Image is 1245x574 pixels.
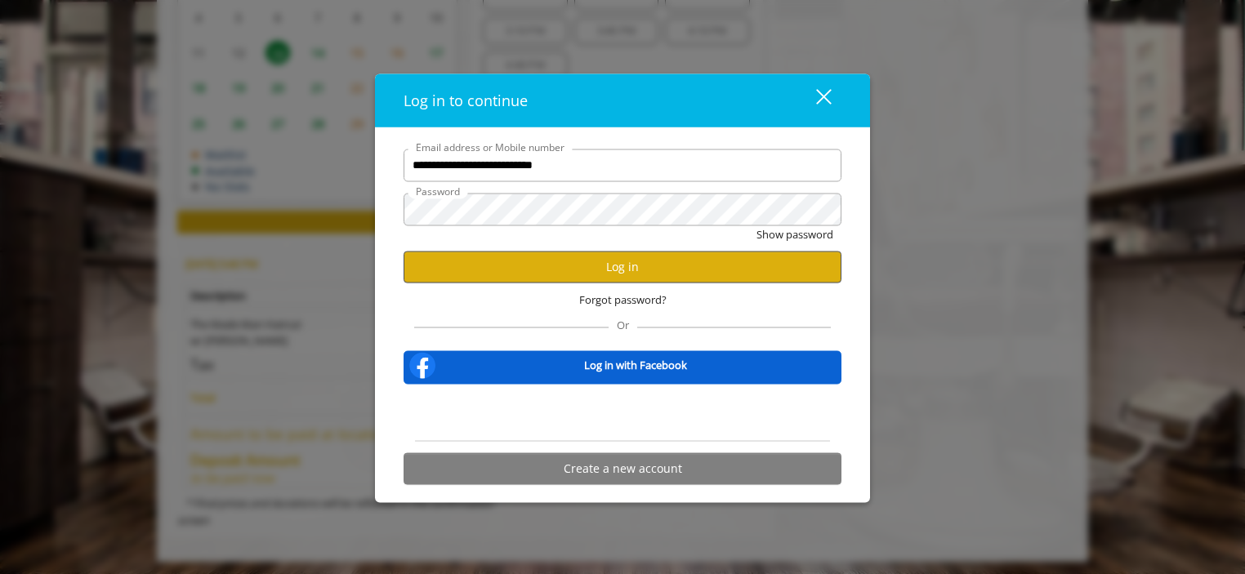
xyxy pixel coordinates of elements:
[406,349,439,381] img: facebook-logo
[408,139,573,154] label: Email address or Mobile number
[584,357,687,374] b: Log in with Facebook
[609,317,637,331] span: Or
[515,394,731,430] iframe: Sign in with Google Button
[786,83,841,117] button: close dialog
[756,225,833,243] button: Show password
[579,291,667,308] span: Forgot password?
[404,90,528,109] span: Log in to continue
[404,193,841,225] input: Password
[404,251,841,283] button: Log in
[404,452,841,484] button: Create a new account
[404,149,841,181] input: Email address or Mobile number
[408,183,468,198] label: Password
[797,88,830,113] div: close dialog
